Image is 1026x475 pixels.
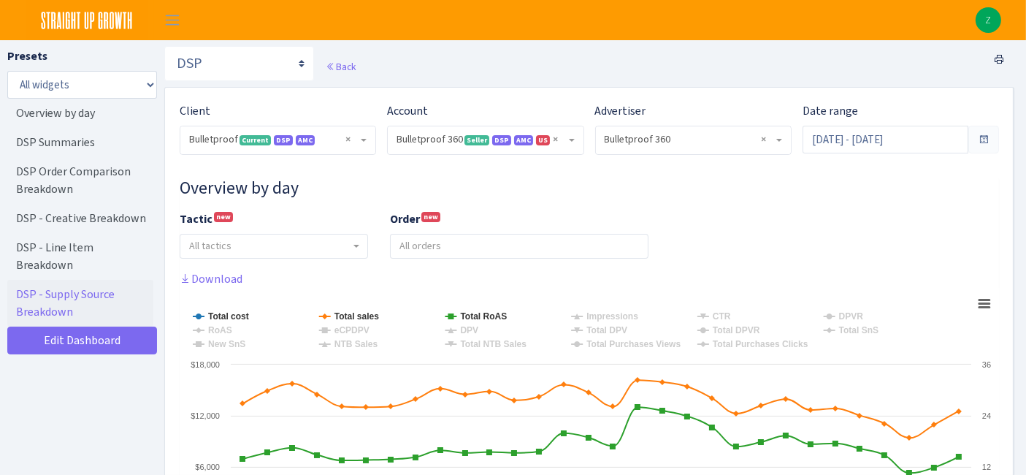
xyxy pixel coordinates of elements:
[296,135,315,145] span: AMC
[189,239,231,253] span: All tactics
[274,135,293,145] span: DSP
[554,132,559,147] span: Remove all items
[596,126,791,154] span: Bulletproof 360
[982,411,991,420] text: 24
[208,311,249,322] tspan: Total cost
[191,360,220,369] text: $18,000
[7,99,153,128] a: Overview by day
[208,339,245,349] tspan: New SnS
[761,132,766,147] span: Remove all items
[195,463,220,471] text: $6,000
[180,271,242,286] a: Download
[7,327,157,354] a: Edit Dashboard
[180,102,210,120] label: Client
[191,411,220,420] text: $12,000
[7,157,153,204] a: DSP Order Comparison Breakdown
[586,311,638,322] tspan: Impressions
[976,7,1001,33] a: Z
[514,135,533,145] span: AMC
[803,102,858,120] label: Date range
[334,311,379,322] tspan: Total sales
[388,126,583,154] span: Bulletproof 360 <span class="badge badge-success">Seller</span><span class="badge badge-primary">...
[180,178,999,199] h3: Widget #10
[595,102,646,120] label: Advertiser
[397,132,565,147] span: Bulletproof 360 <span class="badge badge-success">Seller</span><span class="badge badge-primary">...
[326,60,356,73] a: Back
[492,135,511,145] span: DSP
[460,311,507,322] tspan: Total RoAS
[7,204,153,233] a: DSP - Creative Breakdown
[180,211,213,227] b: Tactic
[189,132,358,147] span: Bulletproof <span class="badge badge-success">Current</span><span class="badge badge-primary">DSP...
[7,280,153,327] a: DSP - Supply Source Breakdown
[586,325,627,335] tspan: Total DPV
[334,325,370,335] tspan: eCPDPV
[391,235,648,258] input: All orders
[982,463,991,471] text: 12
[536,135,550,145] span: US
[240,135,271,145] span: Current
[390,211,420,227] b: Order
[976,7,1001,33] img: Zach Belous
[208,325,232,335] tspan: RoAS
[387,102,428,120] label: Account
[180,126,375,154] span: Bulletproof <span class="badge badge-success">Current</span><span class="badge badge-primary">DSP...
[421,212,440,222] sup: new
[7,233,153,280] a: DSP - Line Item Breakdown
[839,311,864,322] tspan: DPVR
[713,325,760,335] tspan: Total DPVR
[839,325,878,335] tspan: Total SnS
[154,8,191,32] button: Toggle navigation
[214,212,233,222] sup: new
[460,325,478,335] tspan: DPV
[605,132,773,147] span: Bulletproof 360
[713,339,808,349] tspan: Total Purchases Clicks
[334,339,378,349] tspan: NTB Sales
[464,135,489,145] span: Seller
[586,339,681,349] tspan: Total Purchases Views
[7,47,47,65] label: Presets
[345,132,351,147] span: Remove all items
[982,360,991,369] text: 36
[713,311,731,322] tspan: CTR
[460,339,527,349] tspan: Total NTB Sales
[7,128,153,157] a: DSP Summaries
